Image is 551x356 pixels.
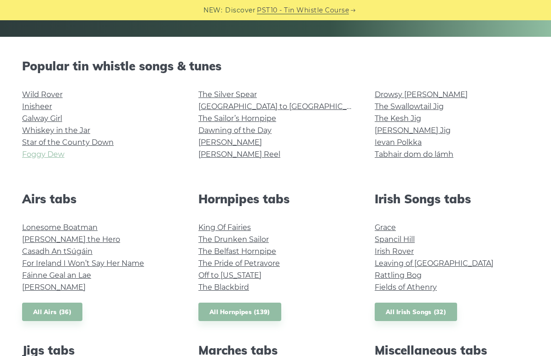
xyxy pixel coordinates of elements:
span: Discover [225,5,255,16]
a: All Airs (36) [22,303,82,322]
a: Whiskey in the Jar [22,126,90,135]
a: [PERSON_NAME] [198,138,262,147]
a: Grace [375,223,396,232]
a: Off to [US_STATE] [198,271,261,280]
span: NEW: [203,5,222,16]
a: Tabhair dom do lámh [375,150,453,159]
a: Spancil Hill [375,235,415,244]
a: Drowsy [PERSON_NAME] [375,90,468,99]
a: [PERSON_NAME] Jig [375,126,451,135]
h2: Irish Songs tabs [375,192,529,206]
h2: Airs tabs [22,192,176,206]
a: Star of the County Down [22,138,114,147]
h2: Popular tin whistle songs & tunes [22,59,529,73]
a: PST10 - Tin Whistle Course [257,5,349,16]
a: The Blackbird [198,283,249,292]
a: Foggy Dew [22,150,64,159]
a: Galway Girl [22,114,62,123]
a: All Irish Songs (32) [375,303,457,322]
a: Irish Rover [375,247,414,256]
a: The Silver Spear [198,90,257,99]
a: [PERSON_NAME] Reel [198,150,280,159]
a: All Hornpipes (139) [198,303,281,322]
a: Lonesome Boatman [22,223,98,232]
a: Rattling Bog [375,271,422,280]
a: Casadh An tSúgáin [22,247,93,256]
a: [GEOGRAPHIC_DATA] to [GEOGRAPHIC_DATA] [198,102,368,111]
a: The Sailor’s Hornpipe [198,114,276,123]
h2: Hornpipes tabs [198,192,353,206]
a: The Swallowtail Jig [375,102,444,111]
a: King Of Fairies [198,223,251,232]
a: [PERSON_NAME] the Hero [22,235,120,244]
a: Fáinne Geal an Lae [22,271,91,280]
a: The Kesh Jig [375,114,421,123]
a: Leaving of [GEOGRAPHIC_DATA] [375,259,493,268]
a: Ievan Polkka [375,138,422,147]
a: For Ireland I Won’t Say Her Name [22,259,144,268]
a: Inisheer [22,102,52,111]
a: [PERSON_NAME] [22,283,86,292]
a: Wild Rover [22,90,63,99]
a: The Pride of Petravore [198,259,280,268]
a: Fields of Athenry [375,283,437,292]
a: Dawning of the Day [198,126,272,135]
a: The Belfast Hornpipe [198,247,276,256]
a: The Drunken Sailor [198,235,269,244]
